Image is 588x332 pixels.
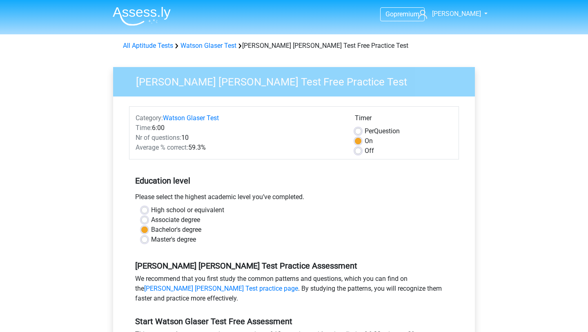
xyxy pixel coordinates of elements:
[113,7,171,26] img: Assessly
[120,41,468,51] div: [PERSON_NAME] [PERSON_NAME] Test Free Practice Test
[135,316,453,326] h5: Start Watson Glaser Test Free Assessment
[180,42,236,49] a: Watson Glaser Test
[385,10,394,18] span: Go
[151,215,200,225] label: Associate degree
[365,126,400,136] label: Question
[135,261,453,271] h5: [PERSON_NAME] [PERSON_NAME] Test Practice Assessment
[365,127,374,135] span: Per
[129,143,349,153] div: 59.3%
[136,144,188,151] span: Average % correct:
[123,42,173,49] a: All Aptitude Tests
[136,114,163,122] span: Category:
[144,285,298,292] a: [PERSON_NAME] [PERSON_NAME] Test practice page
[151,235,196,245] label: Master's degree
[365,146,374,156] label: Off
[129,133,349,143] div: 10
[365,136,373,146] label: On
[151,225,201,235] label: Bachelor's degree
[129,123,349,133] div: 6:00
[136,124,152,132] span: Time:
[135,173,453,189] h5: Education level
[129,274,459,307] div: We recommend that you first study the common patterns and questions, which you can find on the . ...
[381,9,424,20] a: Gopremium
[126,72,469,88] h3: [PERSON_NAME] [PERSON_NAME] Test Free Practice Test
[151,205,224,215] label: High school or equivalent
[415,9,482,19] a: [PERSON_NAME]
[432,10,481,18] span: [PERSON_NAME]
[163,114,219,122] a: Watson Glaser Test
[355,113,452,126] div: Timer
[129,192,459,205] div: Please select the highest academic level you’ve completed.
[394,10,419,18] span: premium
[136,134,181,141] span: Nr of questions:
